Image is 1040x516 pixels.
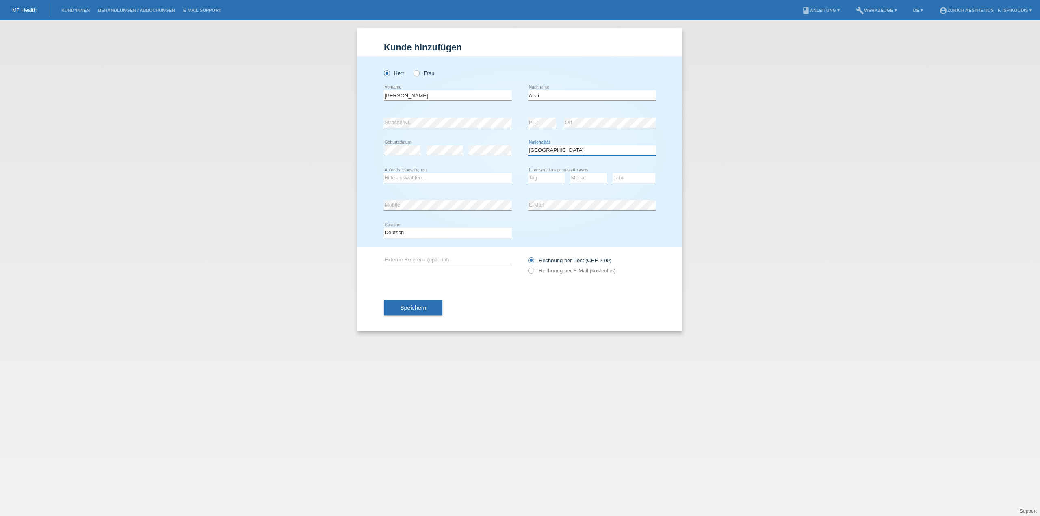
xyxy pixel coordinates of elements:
[1020,508,1037,514] a: Support
[935,8,1036,13] a: account_circleZürich Aesthetics - F. Ispikoudis ▾
[798,8,844,13] a: bookAnleitung ▾
[57,8,94,13] a: Kund*innen
[856,6,864,15] i: build
[414,70,434,76] label: Frau
[528,268,615,274] label: Rechnung per E-Mail (kostenlos)
[12,7,37,13] a: MF Health
[400,304,426,311] span: Speichern
[384,300,442,315] button: Speichern
[94,8,179,13] a: Behandlungen / Abbuchungen
[528,257,533,268] input: Rechnung per Post (CHF 2.90)
[852,8,901,13] a: buildWerkzeuge ▾
[939,6,947,15] i: account_circle
[384,70,404,76] label: Herr
[414,70,419,76] input: Frau
[528,268,533,278] input: Rechnung per E-Mail (kostenlos)
[909,8,927,13] a: DE ▾
[384,70,389,76] input: Herr
[528,257,611,263] label: Rechnung per Post (CHF 2.90)
[802,6,810,15] i: book
[384,42,656,52] h1: Kunde hinzufügen
[179,8,225,13] a: E-Mail Support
